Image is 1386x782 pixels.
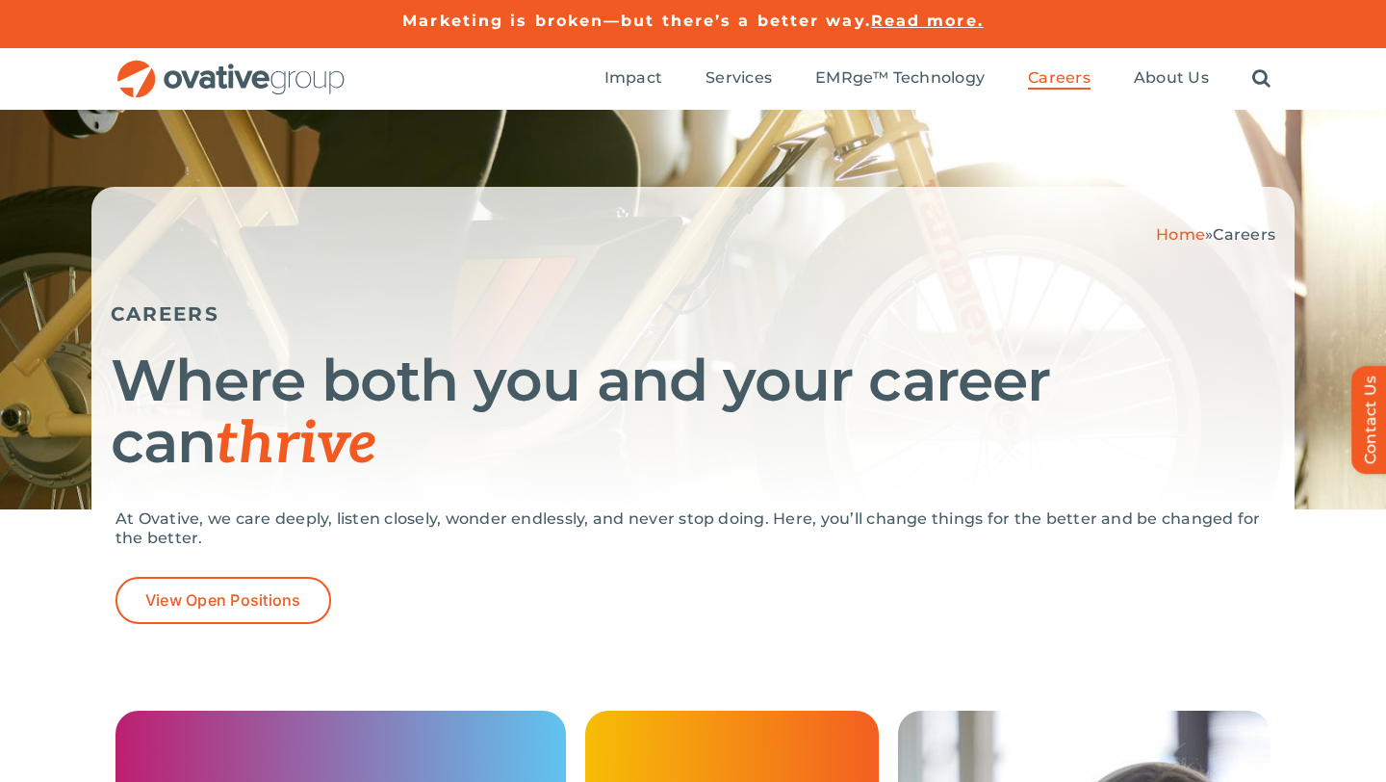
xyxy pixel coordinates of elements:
[145,591,301,610] span: View Open Positions
[706,68,772,88] span: Services
[1134,68,1209,90] a: About Us
[871,12,984,30] a: Read more.
[115,509,1270,548] p: At Ovative, we care deeply, listen closely, wonder endlessly, and never stop doing. Here, you’ll ...
[815,68,985,90] a: EMRge™ Technology
[604,48,1270,110] nav: Menu
[815,68,985,88] span: EMRge™ Technology
[115,58,346,76] a: OG_Full_horizontal_RGB
[1156,225,1275,244] span: »
[604,68,662,88] span: Impact
[1213,225,1275,244] span: Careers
[706,68,772,90] a: Services
[115,577,331,624] a: View Open Positions
[1028,68,1091,88] span: Careers
[216,410,376,480] span: thrive
[402,12,871,30] a: Marketing is broken—but there’s a better way.
[1156,225,1205,244] a: Home
[604,68,662,90] a: Impact
[1134,68,1209,88] span: About Us
[111,350,1275,476] h1: Where both you and your career can
[1252,68,1270,90] a: Search
[1028,68,1091,90] a: Careers
[111,302,1275,326] h5: CAREERS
